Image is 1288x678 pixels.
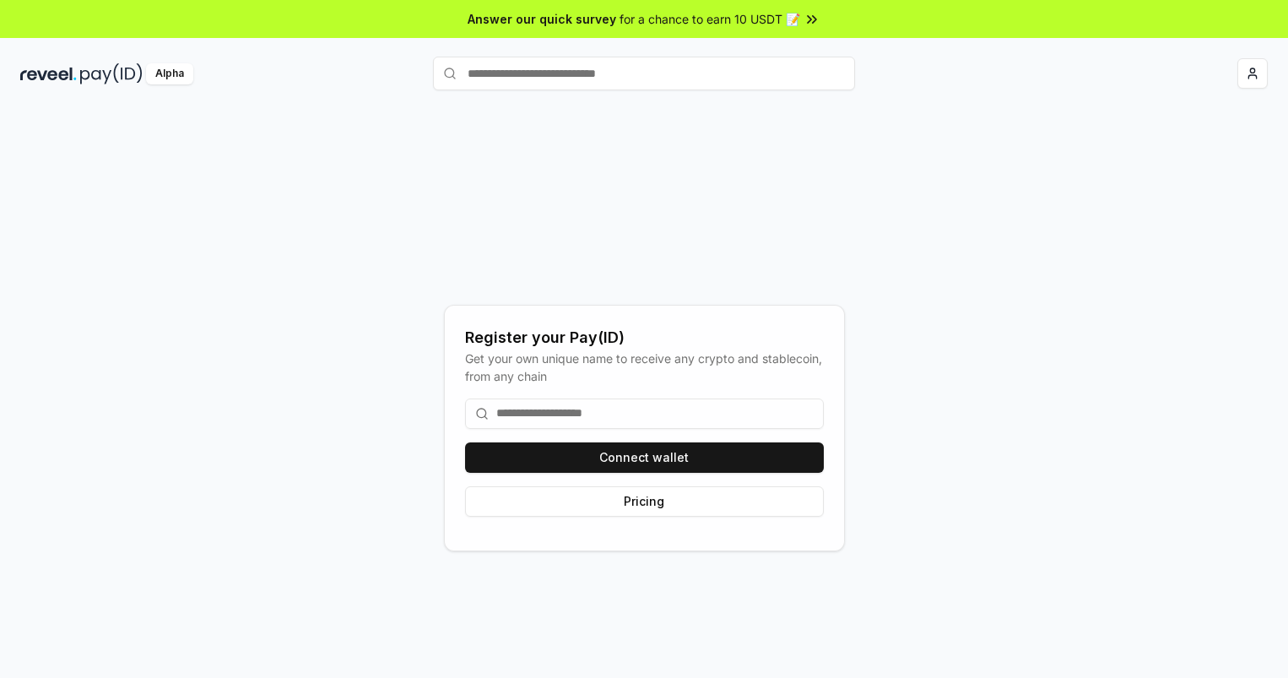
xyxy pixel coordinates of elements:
span: for a chance to earn 10 USDT 📝 [620,10,800,28]
button: Connect wallet [465,442,824,473]
img: pay_id [80,63,143,84]
div: Register your Pay(ID) [465,326,824,350]
button: Pricing [465,486,824,517]
div: Get your own unique name to receive any crypto and stablecoin, from any chain [465,350,824,385]
div: Alpha [146,63,193,84]
span: Answer our quick survey [468,10,616,28]
img: reveel_dark [20,63,77,84]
